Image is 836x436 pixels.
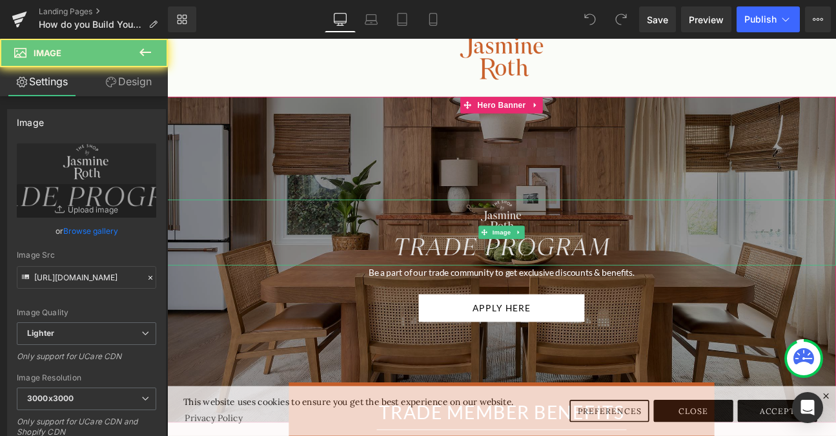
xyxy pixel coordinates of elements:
button: More [805,6,831,32]
a: New Library [168,6,196,32]
input: Link [17,266,156,289]
span: This website uses cookies to ensure you get the best experience on our website. [19,417,405,430]
div: Open Intercom Messenger [792,392,823,423]
button: Publish [737,6,800,32]
div: Only support for UCare CDN [17,351,156,370]
span: How do you Build Your Happy [39,19,143,30]
a: Landing Pages [39,6,168,17]
a: Laptop [356,6,387,32]
span: Hero Banner [359,68,422,87]
div: Image Resolution [17,373,156,382]
div: Image Quality [17,308,156,317]
button: Undo [577,6,603,32]
a: Mobile [418,6,449,32]
span: Publish [744,14,777,25]
a: Expand / Collapse [404,218,418,234]
a: Tablet [387,6,418,32]
div: close [764,412,775,422]
a: Preview [681,6,731,32]
a: Desktop [325,6,356,32]
span: APPLY HERE [356,308,425,320]
div: or [17,224,156,238]
span: Preview [689,13,724,26]
span: Image [34,48,61,58]
span: Image [377,218,404,234]
a: Expand / Collapse [422,68,439,87]
b: 3000x3000 [27,393,74,403]
b: Lighter [27,328,54,338]
a: APPLY HERE [294,298,487,331]
span: Save [647,13,668,26]
button: Redo [608,6,634,32]
div: Image Src [17,251,156,260]
a: Design [87,67,170,96]
div: Image [17,110,44,128]
a: Browse gallery [63,220,118,242]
